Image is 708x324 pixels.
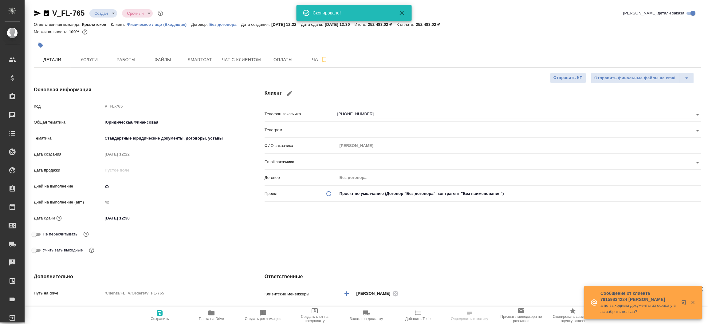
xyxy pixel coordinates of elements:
span: Создать рекламацию [245,317,281,321]
div: Юридическая/Финансовая [103,117,240,128]
p: Email заказчика [265,159,337,165]
button: Добавить менеджера [339,286,354,301]
button: Папка на Drive [186,307,237,324]
span: [PERSON_NAME] [356,290,394,297]
button: Определить тематику [444,307,495,324]
button: Open [693,110,702,119]
p: [DATE] 12:22 [271,22,301,27]
input: Пустое поле [103,102,240,111]
span: Чат с клиентом [222,56,261,64]
a: Физическое лицо (Входящие) [127,22,191,27]
div: Создан [89,9,117,18]
span: Заявка на доставку [350,317,383,321]
p: Крылатское [82,22,111,27]
span: Файлы [148,56,178,64]
div: [PERSON_NAME] [356,290,401,297]
button: Скопировать ссылку [43,10,50,17]
span: Отправить КП [553,74,583,81]
p: Дата создания: [241,22,271,27]
button: Отправить КП [550,73,586,83]
p: Клиентские менеджеры [265,291,337,297]
p: Путь на drive [34,290,103,296]
a: V_FL-765 [52,9,85,17]
button: Доп статусы указывают на важность/срочность заказа [156,9,164,17]
div: Скопировано! [313,10,390,16]
button: Скопировать ссылку на оценку заказа [547,307,599,324]
input: ✎ Введи что-нибудь [103,305,240,314]
div: Стандартные юридические документы, договоры, уставы [103,133,240,144]
button: Добавить Todo [392,307,444,324]
span: Услуги [74,56,104,64]
span: Детали [37,56,67,64]
p: 252 483,02 ₽ [368,22,396,27]
p: 252 483,02 ₽ [416,22,444,27]
p: ФИО заказчика [265,143,337,149]
h4: Ответственные [265,273,701,280]
span: Учитывать выходные [43,247,83,253]
p: Ответственная команда [265,306,310,312]
a: Без договора [209,22,241,27]
button: Open [693,126,702,135]
span: Отправить финальные файлы на email [594,75,677,82]
button: Создан [92,11,110,16]
p: Дней на выполнение (авт.) [34,199,103,205]
span: Призвать менеджера по развитию [499,314,543,323]
p: [DATE] 12:30 [325,22,355,27]
button: Выбери, если сб и вс нужно считать рабочими днями для выполнения заказа. [88,246,96,254]
button: Заявка на доставку [340,307,392,324]
span: Smartcat [185,56,214,64]
div: split button [591,73,694,84]
div: Крылатское [337,304,701,314]
p: Тематика [34,135,103,141]
svg: Подписаться [321,56,328,63]
p: 100% [69,30,81,34]
p: Дата сдачи [34,215,55,221]
p: Путь [34,306,103,312]
button: Закрыть [395,9,409,17]
button: Добавить тэг [34,38,47,52]
button: 0.00 RUB; [81,28,89,36]
button: Сохранить [134,307,186,324]
p: Без договора [209,22,241,27]
input: Пустое поле [103,150,156,159]
button: Открыть в новой вкладке [678,296,692,311]
button: Включи, если не хочешь, чтобы указанная дата сдачи изменилась после переставления заказа в 'Подтв... [82,230,90,238]
div: Создан [122,9,153,18]
span: Папка на Drive [199,317,224,321]
button: Если добавить услуги и заполнить их объемом, то дата рассчитается автоматически [55,214,63,222]
p: Общая тематика [34,119,103,125]
span: Определить тематику [451,317,488,321]
span: Оплаты [268,56,298,64]
input: ✎ Введи что-нибудь [103,182,240,191]
button: Срочный [125,11,145,16]
div: Проект по умолчанию (Договор "Без договора", контрагент "Без наименования") [337,188,701,199]
button: Отправить финальные файлы на email [591,73,680,84]
h4: Клиент [265,86,701,101]
input: ✎ Введи что-нибудь [103,214,156,223]
h4: Дополнительно [34,273,240,280]
button: Скопировать ссылку для ЯМессенджера [34,10,41,17]
p: Сообщение от клиента 79159834224 [PERSON_NAME] [600,290,677,302]
p: Клиент: [111,22,127,27]
p: Дата продажи [34,167,103,173]
p: Маржинальность: [34,30,69,34]
p: Ответственная команда: [34,22,82,27]
button: Создать счет на предоплату [289,307,340,324]
p: Договор: [191,22,209,27]
p: Код [34,103,103,109]
p: К оплате: [396,22,416,27]
span: Не пересчитывать [43,231,77,237]
button: Создать рекламацию [237,307,289,324]
button: Open [693,158,702,167]
p: Физическое лицо (Входящие) [127,22,191,27]
input: Пустое поле [103,166,156,175]
span: Добавить Todo [405,317,431,321]
input: Пустое поле [103,289,240,298]
span: [PERSON_NAME] детали заказа [623,10,684,16]
p: Дата сдачи: [301,22,325,27]
p: Телефон заказчика [265,111,337,117]
p: Договор [265,175,337,181]
p: Дней на выполнение [34,183,103,189]
button: Закрыть [686,300,699,305]
p: Телеграм [265,127,337,133]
